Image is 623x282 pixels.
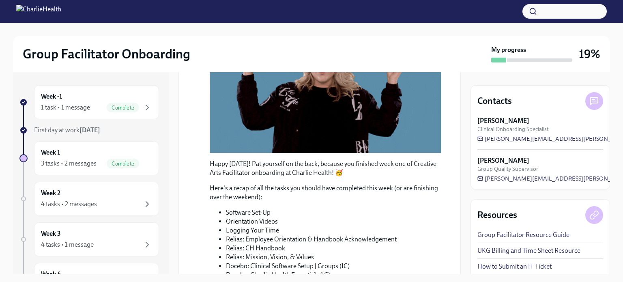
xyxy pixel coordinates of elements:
[19,141,159,175] a: Week 13 tasks • 2 messagesComplete
[23,46,190,62] h2: Group Facilitator Onboarding
[477,116,529,125] strong: [PERSON_NAME]
[226,244,441,253] li: Relias: CH Handbook
[579,47,600,61] h3: 19%
[477,95,512,107] h4: Contacts
[16,5,61,18] img: CharlieHealth
[477,246,580,255] a: UKG Billing and Time Sheet Resource
[226,262,441,271] li: Docebo: Clinical Software Setup | Groups (IC)
[19,182,159,216] a: Week 24 tasks • 2 messages
[477,230,569,239] a: Group Facilitator Resource Guide
[226,217,441,226] li: Orientation Videos
[41,270,61,279] h6: Week 4
[477,209,517,221] h4: Resources
[41,240,94,249] div: 4 tasks • 1 message
[19,126,159,135] a: First day at work[DATE]
[491,45,526,54] strong: My progress
[477,262,552,271] a: How to Submit an IT Ticket
[477,125,549,133] span: Clinical Onboarding Specialist
[226,235,441,244] li: Relias: Employee Orientation & Handbook Acknowledgement
[79,126,100,134] strong: [DATE]
[41,159,97,168] div: 3 tasks • 2 messages
[41,189,60,198] h6: Week 2
[41,92,62,101] h6: Week -1
[19,222,159,256] a: Week 34 tasks • 1 message
[226,253,441,262] li: Relias: Mission, Vision, & Values
[226,271,441,280] li: Docebo: Charlie Health Essentials (IC)
[477,165,538,173] span: Group Quality Supervisor
[107,105,139,111] span: Complete
[210,159,441,177] p: Happy [DATE]! Pat yourself on the back, because you finished week one of Creative Arts Facilitato...
[41,148,60,157] h6: Week 1
[477,156,529,165] strong: [PERSON_NAME]
[41,200,97,209] div: 4 tasks • 2 messages
[226,226,441,235] li: Logging Your Time
[41,103,90,112] div: 1 task • 1 message
[210,23,441,153] button: Zoom image
[210,184,441,202] p: Here's a recap of all the tasks you should have completed this week (or are finishing over the we...
[107,161,139,167] span: Complete
[41,229,61,238] h6: Week 3
[226,208,441,217] li: Software Set-Up
[19,85,159,119] a: Week -11 task • 1 messageComplete
[34,126,100,134] span: First day at work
